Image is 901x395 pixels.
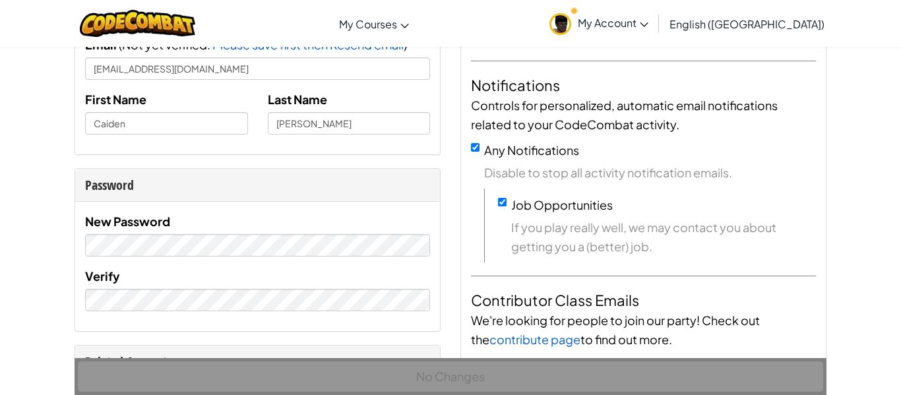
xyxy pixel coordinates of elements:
[80,10,195,37] img: CodeCombat logo
[484,357,542,373] span: Archmage
[471,75,816,96] h4: Notifications
[471,98,778,132] span: Controls for personalized, automatic email notifications related to your CodeCombat activity.
[544,357,587,373] span: (Coder)
[268,90,327,109] label: Last Name
[85,352,430,371] div: Related Accounts
[511,197,613,212] label: Job Opportunities
[669,17,824,31] span: English ([GEOGRAPHIC_DATA])
[484,142,579,158] label: Any Notifications
[484,163,816,182] span: Disable to stop all activity notification emails.
[339,17,397,31] span: My Courses
[85,90,146,109] label: First Name
[663,6,831,42] a: English ([GEOGRAPHIC_DATA])
[489,332,580,347] a: contribute page
[85,212,170,231] label: New Password
[580,332,672,347] span: to find out more.
[332,6,416,42] a: My Courses
[85,175,430,195] div: Password
[85,266,120,286] label: Verify
[511,218,816,256] span: If you play really well, we may contact you about getting you a (better) job.
[578,16,648,30] span: My Account
[543,3,655,44] a: My Account
[471,289,816,311] h4: Contributor Class Emails
[549,13,571,35] img: avatar
[471,313,760,347] span: We're looking for people to join our party! Check out the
